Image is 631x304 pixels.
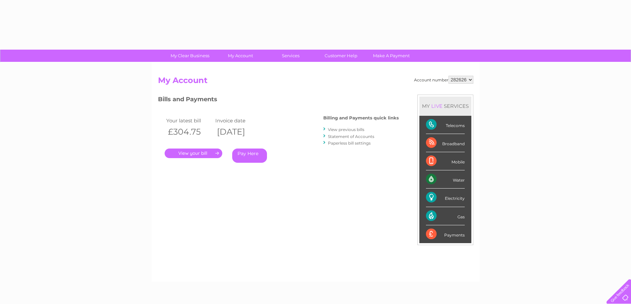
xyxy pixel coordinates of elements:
a: Paperless bill settings [328,141,371,146]
a: Make A Payment [364,50,419,62]
th: [DATE] [214,125,263,139]
div: Account number [414,76,473,84]
td: Your latest bill [165,116,214,125]
a: Customer Help [314,50,368,62]
a: Services [263,50,318,62]
a: Pay Here [232,149,267,163]
h3: Bills and Payments [158,95,399,106]
div: Electricity [426,189,465,207]
div: Broadband [426,134,465,152]
a: Statement of Accounts [328,134,374,139]
td: Invoice date [214,116,263,125]
h4: Billing and Payments quick links [323,115,399,120]
a: . [165,149,222,158]
div: LIVE [430,103,444,109]
div: Water [426,170,465,189]
div: Gas [426,207,465,225]
div: Payments [426,225,465,243]
th: £304.75 [165,125,214,139]
div: Telecoms [426,116,465,134]
h2: My Account [158,76,473,88]
a: View previous bills [328,127,364,132]
div: MY SERVICES [419,97,471,115]
div: Mobile [426,152,465,170]
a: My Account [213,50,268,62]
a: My Clear Business [163,50,217,62]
